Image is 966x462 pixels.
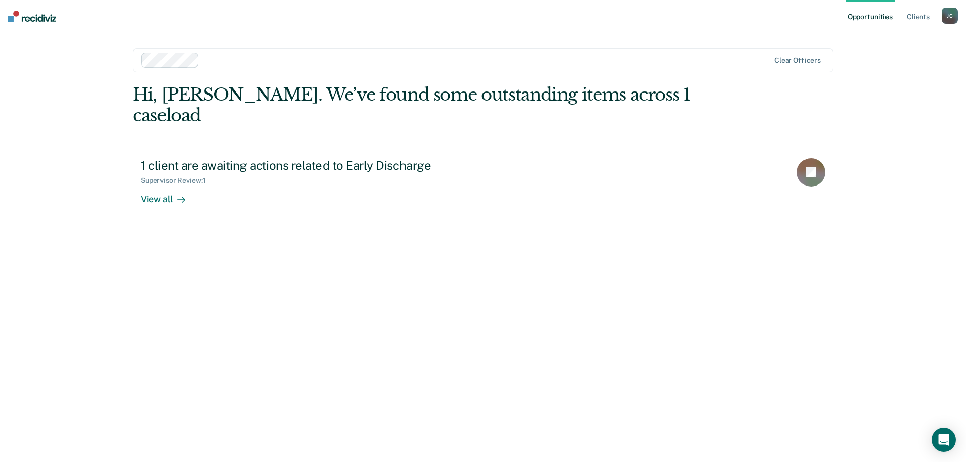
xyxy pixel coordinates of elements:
[133,150,833,229] a: 1 client are awaiting actions related to Early DischargeSupervisor Review:1View all
[141,158,494,173] div: 1 client are awaiting actions related to Early Discharge
[8,11,56,22] img: Recidiviz
[774,56,821,65] div: Clear officers
[133,84,693,126] div: Hi, [PERSON_NAME]. We’ve found some outstanding items across 1 caseload
[942,8,958,24] div: J C
[932,428,956,452] div: Open Intercom Messenger
[141,185,197,205] div: View all
[141,176,213,185] div: Supervisor Review : 1
[942,8,958,24] button: JC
